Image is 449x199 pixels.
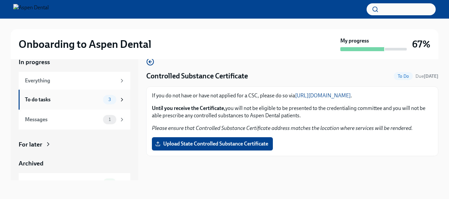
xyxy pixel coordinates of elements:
span: To Do [394,74,413,79]
em: Please ensure that Controlled Substance Certificate address matches the location where services w... [152,125,413,131]
a: Completed tasks [19,173,130,193]
a: Everything [19,72,130,90]
a: To do tasks3 [19,90,130,110]
a: For later [19,140,130,149]
p: you will not be eligible to be presented to the credentialing committee and you will not be able ... [152,105,433,119]
div: Completed tasks [25,179,100,187]
a: Archived [19,159,130,168]
span: Upload State Controlled Substance Certificate [157,141,268,147]
h3: 67% [412,38,430,50]
span: 1 [105,117,115,122]
div: Messages [25,116,100,123]
span: October 7th, 2025 08:00 [415,73,438,79]
span: Due [415,73,438,79]
strong: Until you receive the Certificate, [152,105,225,111]
a: In progress [19,58,130,66]
div: Everything [25,77,116,84]
label: Upload State Controlled Substance Certificate [152,137,273,150]
strong: [DATE] [424,73,438,79]
h2: Onboarding to Aspen Dental [19,38,151,51]
span: 3 [104,97,115,102]
a: Messages1 [19,110,130,130]
div: For later [19,140,42,149]
img: Aspen Dental [13,4,49,15]
a: [URL][DOMAIN_NAME] [295,92,351,99]
h4: Controlled Substance Certificate [146,71,248,81]
p: If you do not have or have not applied for a CSC, please do so via . [152,92,433,99]
strong: My progress [340,37,369,45]
div: To do tasks [25,96,100,103]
